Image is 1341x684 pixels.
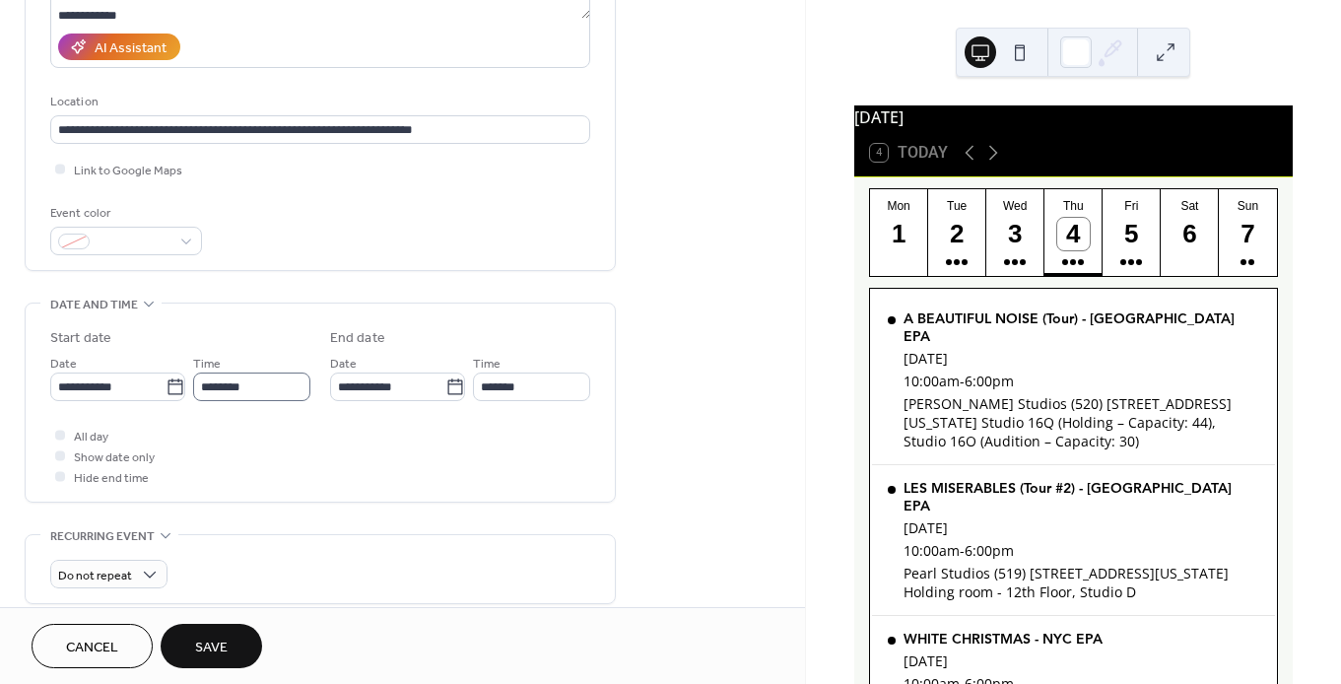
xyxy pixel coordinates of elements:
button: Sat6 [1161,189,1219,276]
span: Hide end time [74,468,149,489]
button: Thu4 [1044,189,1103,276]
button: Cancel [32,624,153,668]
span: Link to Google Maps [74,161,182,181]
div: [DATE] [904,518,1258,537]
div: 5 [1115,218,1148,250]
button: AI Assistant [58,34,180,60]
span: Show date only [74,447,155,468]
div: End date [330,328,385,349]
div: 4 [1057,218,1090,250]
div: [DATE] [904,349,1258,368]
button: Wed3 [986,189,1044,276]
div: Sun [1225,199,1271,213]
span: Time [193,354,221,375]
div: 6 [1173,218,1206,250]
div: [PERSON_NAME] Studios (520) [STREET_ADDRESS][US_STATE] Studio 16Q (Holding – Capacity: 44), Studi... [904,394,1258,450]
span: Date and time [50,295,138,315]
span: - [960,372,965,390]
span: Time [473,354,501,375]
span: Date [330,354,357,375]
div: Wed [992,199,1039,213]
span: Recurring event [50,526,155,547]
span: 10:00am [904,541,960,560]
button: Tue2 [928,189,986,276]
span: 6:00pm [965,541,1014,560]
div: Mon [876,199,922,213]
div: LES MISERABLES (Tour #2) - [GEOGRAPHIC_DATA] EPA [904,479,1258,514]
span: - [960,541,965,560]
div: 7 [1232,218,1264,250]
span: Date [50,354,77,375]
button: Fri5 [1103,189,1161,276]
button: Save [161,624,262,668]
div: Pearl Studios (519) [STREET_ADDRESS][US_STATE] Holding room - 12th Floor, Studio D [904,564,1258,601]
span: Save [195,638,228,658]
button: Sun7 [1219,189,1277,276]
div: A BEAUTIFUL NOISE (Tour) - [GEOGRAPHIC_DATA] EPA [904,309,1258,345]
div: Event color [50,203,198,224]
span: All day [74,427,108,447]
div: Fri [1108,199,1155,213]
div: Tue [934,199,980,213]
span: Cancel [66,638,118,658]
div: 3 [999,218,1032,250]
div: Sat [1167,199,1213,213]
div: AI Assistant [95,38,167,59]
div: Location [50,92,586,112]
button: Mon1 [870,189,928,276]
div: Start date [50,328,111,349]
div: 1 [883,218,915,250]
div: [DATE] [904,651,1258,670]
div: WHITE CHRISTMAS - NYC EPA [904,630,1258,648]
div: [DATE] [854,105,1293,129]
div: Thu [1050,199,1097,213]
span: Do not repeat [58,565,132,587]
div: 2 [941,218,973,250]
span: 10:00am [904,372,960,390]
span: 6:00pm [965,372,1014,390]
